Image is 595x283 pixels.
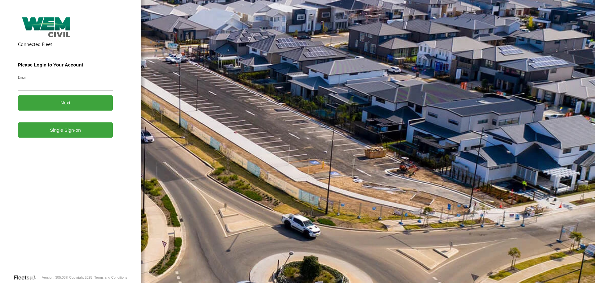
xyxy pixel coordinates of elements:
a: Terms and Conditions [94,276,127,279]
label: Email [18,75,113,80]
h3: Please Login to Your Account [18,62,113,67]
div: © Copyright 2025 - [66,276,127,279]
img: WEM [18,17,75,37]
a: Visit our Website [13,274,42,281]
button: Next [18,95,113,111]
h2: Connected Fleet [18,41,113,47]
a: Single Sign-on [18,122,113,138]
div: Version: 305.03 [42,276,65,279]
